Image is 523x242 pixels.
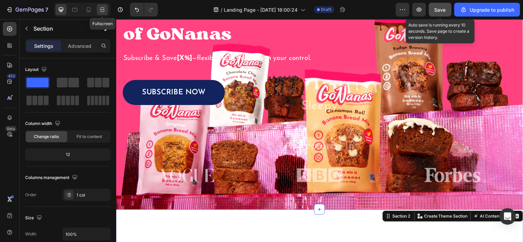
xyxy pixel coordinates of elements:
[321,7,332,13] span: Draft
[8,81,406,96] p: Sleepy
[34,134,59,140] span: Change ratio
[311,150,373,166] img: gempages_567366223780643777-2d2522c3-ea92-4c37-a392-9ef26d01b679.png
[7,62,111,87] a: SUBSCRIBE NOW
[25,213,43,223] div: Size
[25,65,48,74] div: Layout
[280,197,301,203] div: Section 2
[62,36,78,43] strong: [X%]
[63,228,110,240] input: Auto
[224,6,298,13] span: Landing Page - [DATE] 18:00:24
[130,3,158,17] div: Undo/Redo
[77,134,102,140] span: Fit to content
[429,3,452,17] button: Save
[25,173,79,182] div: Columns management
[25,119,62,128] div: Column width
[27,150,109,159] div: 12
[77,192,109,198] div: 1 col
[313,197,358,203] p: Create Theme Section
[25,231,37,237] div: Width
[45,6,48,14] p: 7
[34,42,53,50] p: Settings
[460,6,514,13] div: Upgrade to publish
[183,148,231,169] img: gempages_567366223780643777-2edcde92-695f-46cd-ac30-f44a2ebc7fe1.png
[435,7,446,13] span: Save
[221,6,223,13] span: /
[5,126,17,131] div: Beta
[33,24,90,33] p: Section
[7,73,17,79] div: 450
[68,42,91,50] p: Advanced
[362,196,392,204] button: AI Content
[500,208,516,225] div: Open Intercom Messenger
[8,35,406,44] p: Subscribe & Save —flexible, fast, and fully in your control.
[8,123,406,136] p: As Featured In
[25,192,37,198] div: Order
[3,3,51,17] button: 7
[27,70,91,80] p: SUBSCRIBE NOW
[454,3,520,17] button: Upgrade to publish
[116,19,523,242] iframe: Design area
[44,151,100,166] img: gempages_567366223780643777-5195b412-6a41-4dc2-9489-0a275ffe880e.png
